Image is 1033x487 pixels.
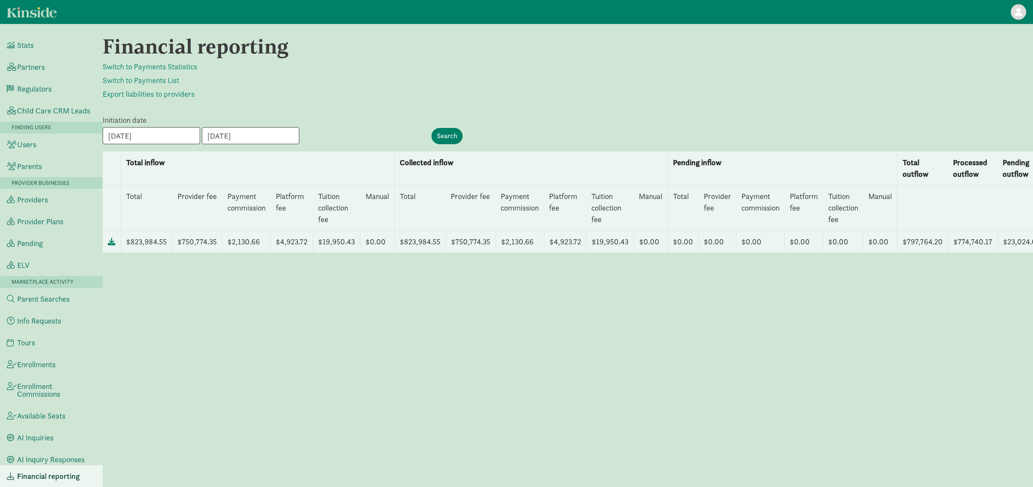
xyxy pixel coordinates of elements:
[12,278,74,285] span: Marketplace Activity
[431,128,463,144] input: Search
[544,185,586,231] td: Platform fee
[17,218,63,226] span: Provider Plans
[634,185,668,231] td: Manual
[496,231,544,253] td: $2,130.66
[360,231,395,253] td: $0.00
[17,295,70,303] span: Parent Searches
[17,196,48,204] span: Providers
[121,151,395,185] th: Total inflow
[544,231,586,253] td: $4,923.72
[103,115,147,125] label: Initiation date
[897,151,948,185] th: Total outflow
[271,185,313,231] td: Platform fee
[699,231,736,253] td: $0.00
[394,185,446,231] td: Total
[222,185,271,231] td: Payment commission
[17,107,90,115] span: Child Care CRM Leads
[103,75,179,85] a: Switch to Payments List
[313,185,360,231] td: Tuition collection fee
[17,339,35,347] span: Tours
[17,412,65,420] span: Available Seats
[394,151,668,185] th: Collected inflow
[103,62,197,71] a: Switch to Payments Statistics
[785,231,823,253] td: $0.00
[668,231,699,253] td: $0.00
[103,89,195,99] a: Export liabilities to providers
[17,317,61,325] span: Info Requests
[897,231,948,253] td: $797,764.20
[12,124,51,131] span: Finding Users
[17,383,96,398] span: Enrollment Commissions
[586,231,634,253] td: $19,950.43
[785,185,823,231] td: Platform fee
[699,185,736,231] td: Provider fee
[17,434,53,442] span: AI Inquiries
[948,151,998,185] th: Processed outflow
[17,472,80,480] span: Financial reporting
[668,151,897,185] th: Pending inflow
[17,261,30,269] span: ELV
[496,185,544,231] td: Payment commission
[446,231,496,253] td: $750,774.35
[586,185,634,231] td: Tuition collection fee
[736,185,785,231] td: Payment commission
[121,185,172,231] td: Total
[17,240,43,247] span: Pending
[172,231,222,253] td: $750,774.35
[863,231,897,253] td: $0.00
[668,185,699,231] td: Total
[121,231,172,253] td: $823,984.55
[863,185,897,231] td: Manual
[17,141,36,148] span: Users
[271,231,313,253] td: $4,923.72
[103,34,641,58] h2: Financial reporting
[17,361,56,368] span: Enrollments
[823,185,863,231] td: Tuition collection fee
[394,231,446,253] td: $823,984.55
[313,231,360,253] td: $19,950.43
[360,185,395,231] td: Manual
[222,231,271,253] td: $2,130.66
[17,85,52,93] span: Regulators
[17,63,45,71] span: Partners
[172,185,222,231] td: Provider fee
[17,163,42,170] span: Parents
[446,185,496,231] td: Provider fee
[17,456,85,463] span: AI Inquiry Responses
[823,231,863,253] td: $0.00
[948,231,998,253] td: $774,740.17
[736,231,785,253] td: $0.00
[634,231,668,253] td: $0.00
[17,42,34,49] span: Stats
[12,179,69,187] span: Provider Businesses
